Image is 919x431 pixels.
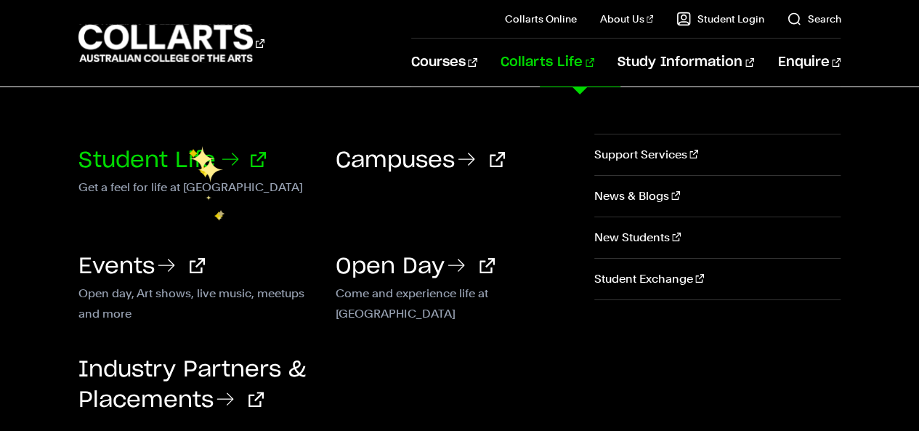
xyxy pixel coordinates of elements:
[594,259,841,299] a: Student Exchange
[78,23,264,64] div: Go to homepage
[594,217,841,258] a: New Students
[78,256,205,278] a: Events
[336,150,505,172] a: Campuses
[618,39,754,86] a: Study Information
[411,39,477,86] a: Courses
[594,134,841,175] a: Support Services
[78,283,314,301] p: Open day, Art shows, live music, meetups and more
[78,150,266,172] a: Student Life
[501,39,594,86] a: Collarts Life
[600,12,654,26] a: About Us
[505,12,577,26] a: Collarts Online
[336,256,495,278] a: Open Day
[777,39,841,86] a: Enquire
[336,283,571,301] p: Come and experience life at [GEOGRAPHIC_DATA]
[78,359,306,411] a: Industry Partners & Placements
[676,12,764,26] a: Student Login
[787,12,841,26] a: Search
[594,176,841,217] a: News & Blogs
[78,177,314,195] p: Get a feel for life at [GEOGRAPHIC_DATA]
